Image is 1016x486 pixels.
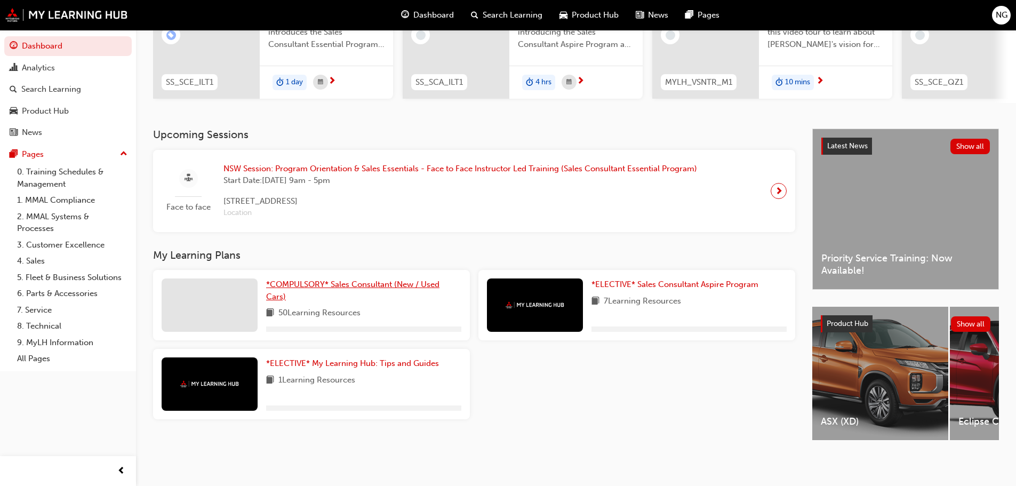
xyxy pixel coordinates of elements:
[471,9,478,22] span: search-icon
[266,374,274,387] span: book-icon
[413,9,454,21] span: Dashboard
[775,76,783,90] span: duration-icon
[4,36,132,56] a: Dashboard
[666,30,675,40] span: learningRecordVerb_NONE-icon
[120,147,127,161] span: up-icon
[266,358,439,368] span: *ELECTIVE* My Learning Hub: Tips and Guides
[13,209,132,237] a: 2. MMAL Systems & Processes
[278,374,355,387] span: 1 Learning Resources
[4,101,132,121] a: Product Hub
[13,334,132,351] a: 9. MyLH Information
[506,301,564,308] img: mmal
[665,76,732,89] span: MYLH_VSNTR_M1
[4,58,132,78] a: Analytics
[577,77,585,86] span: next-icon
[13,269,132,286] a: 5. Fleet & Business Solutions
[462,4,551,26] a: search-iconSearch Learning
[821,252,990,276] span: Priority Service Training: Now Available!
[685,9,693,22] span: pages-icon
[5,8,128,22] img: mmal
[162,158,787,224] a: Face to faceNSW Session: Program Orientation & Sales Essentials - Face to Face Instructor Led Tra...
[648,9,668,21] span: News
[268,14,385,51] span: This instructor led session introduces the Sales Consultant Essential Program and outlines what y...
[22,105,69,117] div: Product Hub
[10,63,18,73] span: chart-icon
[785,76,810,89] span: 10 mins
[677,4,728,26] a: pages-iconPages
[559,9,567,22] span: car-icon
[223,174,697,187] span: Start Date: [DATE] 9am - 5pm
[22,126,42,139] div: News
[166,30,176,40] span: learningRecordVerb_ENROLL-icon
[827,141,868,150] span: Latest News
[162,201,215,213] span: Face to face
[572,9,619,21] span: Product Hub
[992,6,1011,25] button: NG
[266,278,461,302] a: *COMPULSORY* Sales Consultant (New / Used Cars)
[21,83,81,95] div: Search Learning
[566,76,572,89] span: calendar-icon
[180,380,239,387] img: mmal
[401,9,409,22] span: guage-icon
[223,207,697,219] span: Location
[591,295,599,308] span: book-icon
[915,76,963,89] span: SS_SCE_QZ1
[276,76,284,90] span: duration-icon
[223,195,697,208] span: [STREET_ADDRESS]
[636,9,644,22] span: news-icon
[22,148,44,161] div: Pages
[4,79,132,99] a: Search Learning
[827,319,868,328] span: Product Hub
[415,76,463,89] span: SS_SCA_ILT1
[812,307,948,440] a: ASX (XD)
[416,30,426,40] span: learningRecordVerb_NONE-icon
[627,4,677,26] a: news-iconNews
[551,4,627,26] a: car-iconProduct Hub
[13,302,132,318] a: 7. Service
[286,76,303,89] span: 1 day
[13,192,132,209] a: 1. MMAL Compliance
[821,416,940,428] span: ASX (XD)
[951,316,991,332] button: Show all
[266,307,274,320] span: book-icon
[13,253,132,269] a: 4. Sales
[535,76,551,89] span: 4 hrs
[185,172,193,185] span: sessionType_FACE_TO_FACE-icon
[10,150,18,160] span: pages-icon
[812,129,999,290] a: Latest NewsShow allPriority Service Training: Now Available!
[10,128,18,138] span: news-icon
[915,30,925,40] span: learningRecordVerb_NONE-icon
[821,315,990,332] a: Product HubShow all
[318,76,323,89] span: calendar-icon
[13,237,132,253] a: 3. Customer Excellence
[223,163,697,175] span: NSW Session: Program Orientation & Sales Essentials - Face to Face Instructor Led Training (Sales...
[591,280,758,289] span: *ELECTIVE* Sales Consultant Aspire Program
[698,9,719,21] span: Pages
[483,9,542,21] span: Search Learning
[518,14,634,51] span: Online instructor led session introducing the Sales Consultant Aspire Program and outlining what ...
[604,295,681,308] span: 7 Learning Resources
[13,350,132,367] a: All Pages
[328,77,336,86] span: next-icon
[10,42,18,51] span: guage-icon
[4,145,132,164] button: Pages
[266,280,439,301] span: *COMPULSORY* Sales Consultant (New / Used Cars)
[591,278,763,291] a: *ELECTIVE* Sales Consultant Aspire Program
[166,76,213,89] span: SS_SCE_ILT1
[526,76,533,90] span: duration-icon
[13,318,132,334] a: 8. Technical
[816,77,824,86] span: next-icon
[278,307,361,320] span: 50 Learning Resources
[266,357,443,370] a: *ELECTIVE* My Learning Hub: Tips and Guides
[775,184,783,198] span: next-icon
[13,164,132,192] a: 0. Training Schedules & Management
[10,85,17,94] span: search-icon
[4,34,132,145] button: DashboardAnalyticsSearch LearningProduct HubNews
[13,285,132,302] a: 6. Parts & Accessories
[117,465,125,478] span: prev-icon
[996,9,1007,21] span: NG
[821,138,990,155] a: Latest NewsShow all
[22,62,55,74] div: Analytics
[10,107,18,116] span: car-icon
